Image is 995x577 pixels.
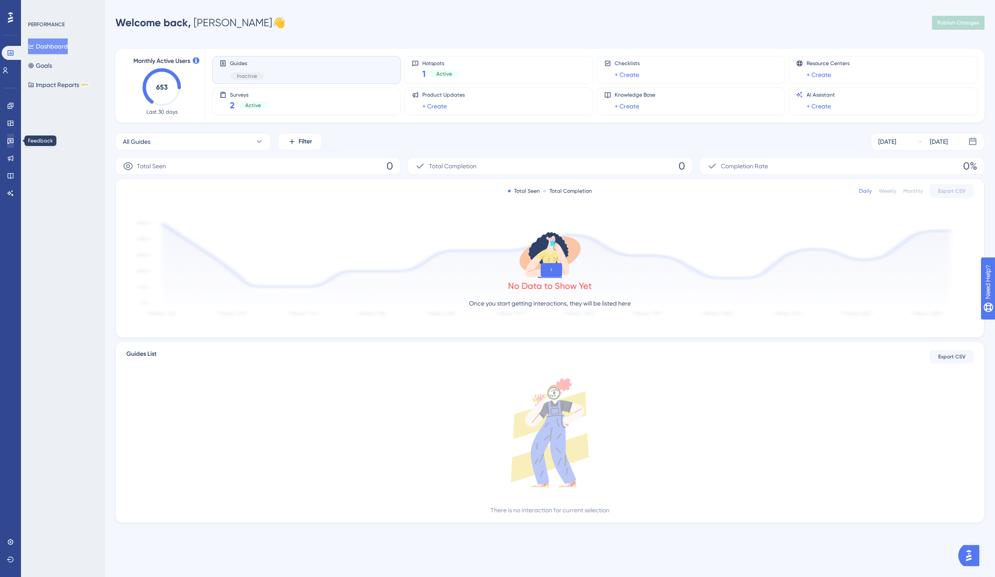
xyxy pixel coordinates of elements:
span: Publish Changes [937,19,979,26]
button: Export CSV [930,350,974,364]
span: Total Completion [429,161,477,171]
a: + Create [615,70,639,80]
div: Total Completion [543,188,592,195]
div: Weekly [879,188,896,195]
span: Active [436,70,452,77]
span: Active [245,102,261,109]
button: Filter [278,133,322,150]
div: BETA [81,83,89,87]
a: + Create [807,101,831,111]
div: PERFORMANCE [28,21,65,28]
span: 0 [386,159,393,173]
span: Filter [299,136,312,147]
span: AI Assistant [807,91,835,98]
div: No Data to Show Yet [508,280,592,292]
span: Last 30 days [146,108,177,115]
div: [PERSON_NAME] 👋 [115,16,285,30]
span: Need Help? [21,2,55,13]
p: Once you start getting interactions, they will be listed here [469,298,631,309]
span: 0 [678,159,685,173]
a: + Create [422,101,447,111]
span: Export CSV [938,353,966,360]
span: Inactive [237,73,257,80]
span: Guides List [126,349,157,365]
button: Publish Changes [932,16,985,30]
button: Export CSV [930,184,974,198]
div: There is no interaction for current selection [491,505,609,515]
div: Total Seen [508,188,540,195]
span: Welcome back, [115,16,191,29]
span: Completion Rate [721,161,768,171]
button: Goals [28,58,52,73]
span: Hotspots [422,60,459,66]
span: Surveys [230,91,268,97]
span: 0% [963,159,977,173]
span: 2 [230,99,235,111]
div: [DATE] [878,136,896,147]
span: Resource Centers [807,60,849,67]
span: Monthly Active Users [133,56,190,66]
button: All Guides [115,133,271,150]
span: Total Seen [137,161,166,171]
span: All Guides [123,136,150,147]
div: Monthly [903,188,923,195]
button: Impact ReportsBETA [28,77,89,93]
button: Dashboard [28,38,68,54]
iframe: UserGuiding AI Assistant Launcher [958,542,985,569]
span: Knowledge Base [615,91,655,98]
span: Product Updates [422,91,465,98]
a: + Create [615,101,639,111]
text: 653 [156,83,168,91]
div: [DATE] [930,136,948,147]
span: Export CSV [938,188,966,195]
span: 1 [422,68,426,80]
span: Checklists [615,60,640,67]
div: Daily [859,188,872,195]
a: + Create [807,70,831,80]
span: Guides [230,60,264,67]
